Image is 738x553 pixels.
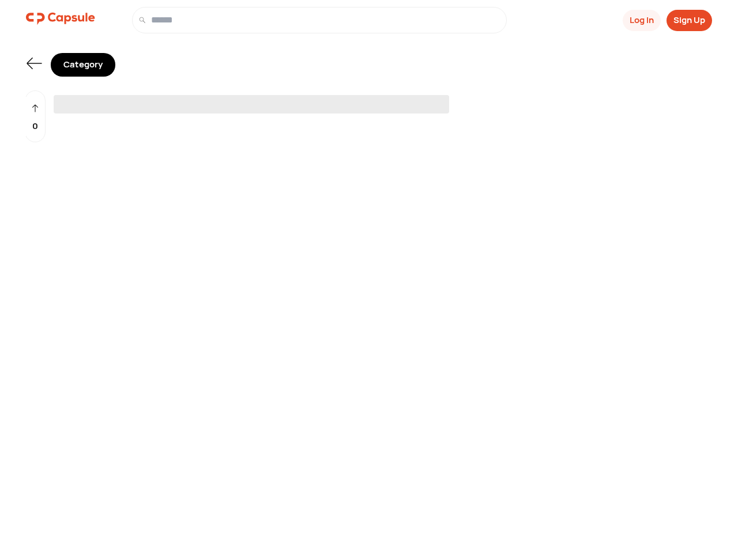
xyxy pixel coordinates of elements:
[26,7,95,33] a: logo
[51,53,115,77] div: Category
[26,7,95,30] img: logo
[32,120,38,133] p: 0
[54,95,449,113] span: ‌
[623,10,661,31] button: Log In
[667,10,712,31] button: Sign Up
